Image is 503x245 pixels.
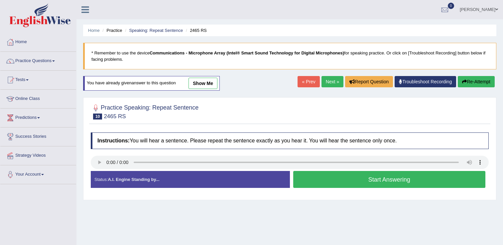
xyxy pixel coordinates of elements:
a: Predictions [0,109,76,125]
a: Next » [321,76,343,87]
button: Report Question [345,76,393,87]
a: Home [88,28,100,33]
span: 10 [93,114,102,120]
small: 2465 RS [104,113,126,120]
a: Troubleshoot Recording [395,76,456,87]
a: Home [0,33,76,49]
strong: A.I. Engine Standing by... [108,177,159,182]
a: show me [189,78,217,89]
button: Re-Attempt [458,76,495,87]
button: Start Answering [293,171,486,188]
a: Tests [0,71,76,87]
span: 0 [448,3,454,9]
a: Strategy Videos [0,146,76,163]
b: Communications - Microphone Array (Intel® Smart Sound Technology for Digital Microphones) [150,50,344,55]
a: Success Stories [0,127,76,144]
h2: Practice Speaking: Repeat Sentence [91,103,198,120]
a: Online Class [0,90,76,106]
b: Instructions: [97,138,130,143]
div: You have already given answer to this question [83,76,220,91]
a: Practice Questions [0,52,76,68]
a: « Prev [298,76,319,87]
a: Speaking: Repeat Sentence [129,28,183,33]
li: 2465 RS [184,27,207,34]
a: Your Account [0,165,76,182]
blockquote: * Remember to use the device for speaking practice. Or click on [Troubleshoot Recording] button b... [83,43,496,69]
h4: You will hear a sentence. Please repeat the sentence exactly as you hear it. You will hear the se... [91,132,489,149]
div: Status: [91,171,290,188]
li: Practice [101,27,122,34]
